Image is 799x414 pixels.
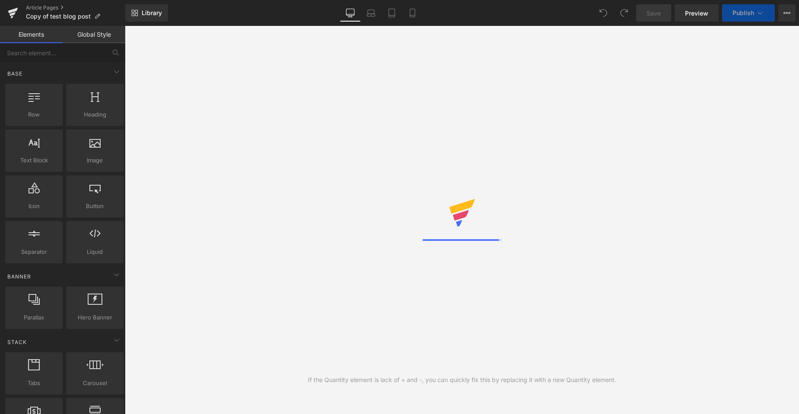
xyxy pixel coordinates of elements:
button: Redo [615,4,633,22]
span: Tabs [8,379,60,388]
span: Row [8,110,60,119]
span: Preview [685,9,708,18]
a: Article Pages [26,4,125,11]
span: Carousel [69,379,121,388]
span: Hero Banner [69,313,121,322]
div: If the Quantity element is lack of + and -, you can quickly fix this by replacing it with a new Q... [308,375,616,385]
a: Global Style [63,26,125,43]
span: Publish [732,9,754,16]
span: Separator [8,247,60,256]
a: Preview [675,4,719,22]
span: Stack [6,338,28,346]
span: Base [6,70,23,78]
button: More [778,4,796,22]
span: Copy of test blog post [26,13,91,20]
span: Button [69,202,121,211]
span: Liquid [69,247,121,256]
span: Parallax [8,313,60,322]
span: Save [647,9,661,18]
a: Mobile [402,4,423,22]
span: Icon [8,202,60,211]
a: Laptop [361,4,381,22]
span: Text Block [8,156,60,165]
span: Heading [69,110,121,119]
button: Publish [722,4,775,22]
span: Library [142,9,162,17]
button: Undo [595,4,612,22]
a: Tablet [381,4,402,22]
a: New Library [125,4,168,22]
a: Desktop [340,4,361,22]
span: Banner [6,272,32,281]
span: Image [69,156,121,165]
